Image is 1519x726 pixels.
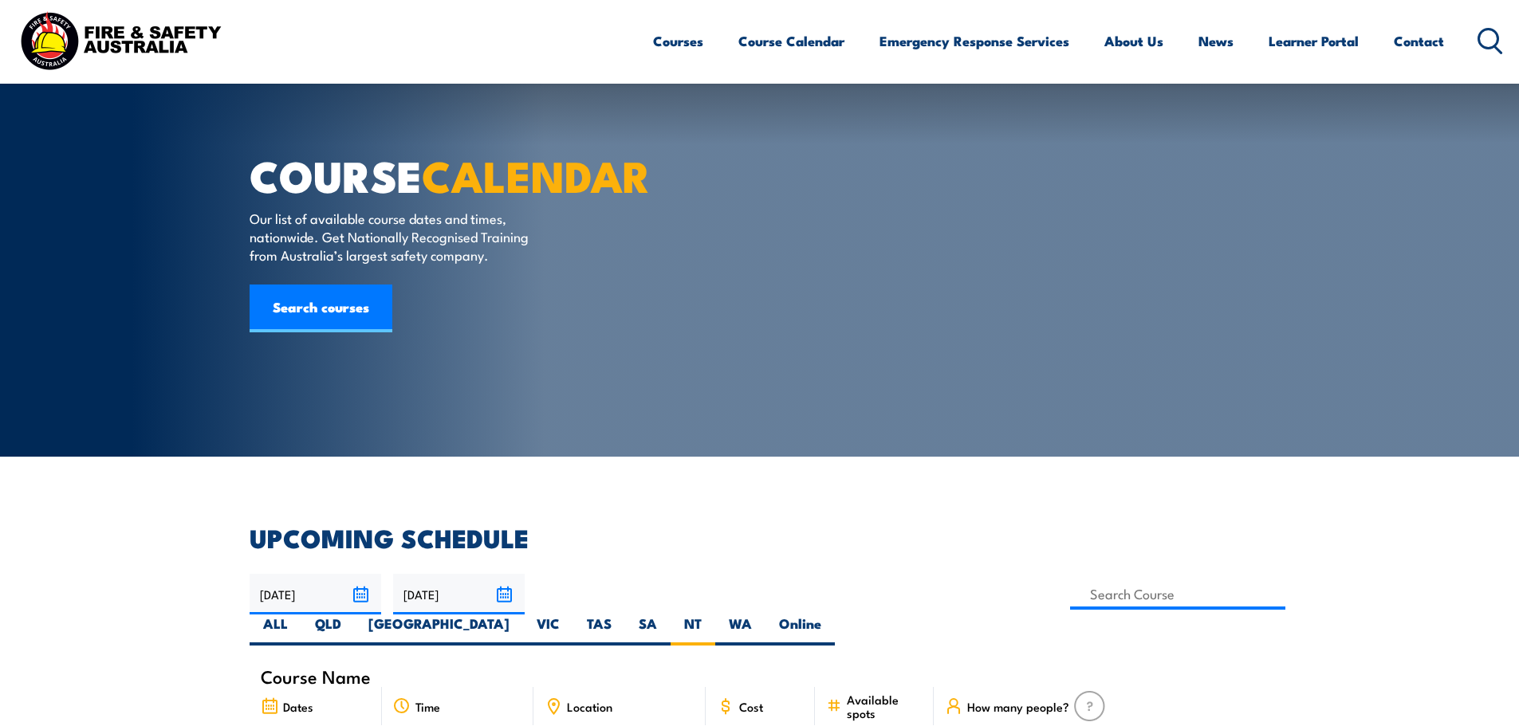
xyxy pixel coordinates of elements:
[261,669,371,683] span: Course Name
[1070,579,1286,610] input: Search Course
[1104,20,1163,62] a: About Us
[671,614,715,646] label: NT
[653,20,703,62] a: Courses
[355,614,523,646] label: [GEOGRAPHIC_DATA]
[393,574,525,614] input: To date
[1394,20,1444,62] a: Contact
[573,614,625,646] label: TAS
[967,700,1069,713] span: How many people?
[301,614,355,646] label: QLD
[250,574,381,614] input: From date
[738,20,844,62] a: Course Calendar
[250,526,1270,548] h2: UPCOMING SCHEDULE
[415,700,440,713] span: Time
[765,614,835,646] label: Online
[625,614,671,646] label: SA
[1269,20,1359,62] a: Learner Portal
[1198,20,1234,62] a: News
[422,141,651,207] strong: CALENDAR
[739,700,763,713] span: Cost
[715,614,765,646] label: WA
[880,20,1069,62] a: Emergency Response Services
[250,156,643,194] h1: COURSE
[847,693,923,720] span: Available spots
[250,285,392,332] a: Search courses
[283,700,313,713] span: Dates
[523,614,573,646] label: VIC
[567,700,612,713] span: Location
[250,209,541,265] p: Our list of available course dates and times, nationwide. Get Nationally Recognised Training from...
[250,614,301,646] label: ALL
